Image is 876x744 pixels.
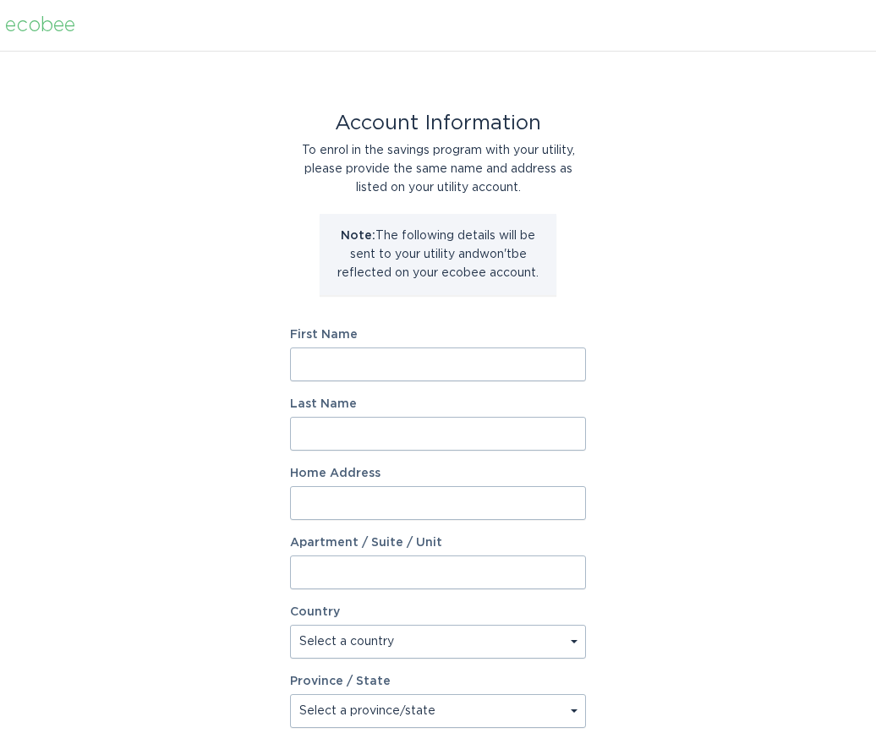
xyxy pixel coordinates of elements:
strong: Note: [341,230,375,242]
div: To enrol in the savings program with your utility, please provide the same name and address as li... [290,141,586,197]
label: Apartment / Suite / Unit [290,537,586,549]
label: Province / State [290,676,391,687]
label: Home Address [290,468,586,479]
p: The following details will be sent to your utility and won't be reflected on your ecobee account. [332,227,544,282]
div: Account Information [290,114,586,133]
label: First Name [290,329,586,341]
label: Country [290,606,340,618]
label: Last Name [290,398,586,410]
div: ecobee [5,16,75,35]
